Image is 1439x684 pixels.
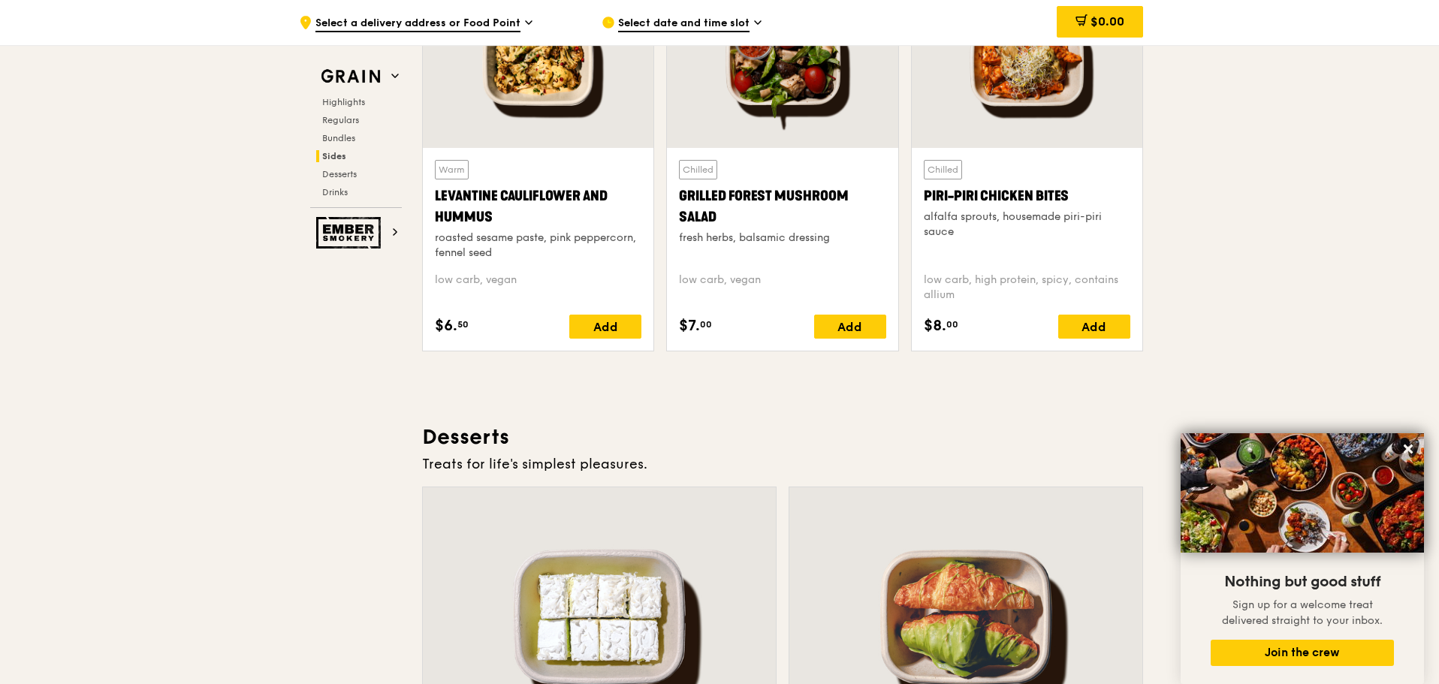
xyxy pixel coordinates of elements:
[946,318,958,330] span: 00
[322,97,365,107] span: Highlights
[435,160,469,179] div: Warm
[315,16,520,32] span: Select a delivery address or Food Point
[435,315,457,337] span: $6.
[1211,640,1394,666] button: Join the crew
[924,273,1130,303] div: low carb, high protein, spicy, contains allium
[679,185,885,227] div: Grilled Forest Mushroom Salad
[322,133,355,143] span: Bundles
[1222,598,1383,627] span: Sign up for a welcome treat delivered straight to your inbox.
[322,187,348,197] span: Drinks
[422,423,1143,450] h3: Desserts
[618,16,750,32] span: Select date and time slot
[422,453,1143,475] div: Treats for life's simplest pleasures.
[1091,14,1124,29] span: $0.00
[322,169,357,179] span: Desserts
[1396,437,1420,461] button: Close
[679,231,885,246] div: fresh herbs, balsamic dressing
[316,63,385,90] img: Grain web logo
[435,185,641,227] div: Levantine Cauliflower and Hummus
[569,315,641,339] div: Add
[316,217,385,249] img: Ember Smokery web logo
[814,315,886,339] div: Add
[322,151,346,161] span: Sides
[679,315,700,337] span: $7.
[924,209,1130,240] div: alfalfa sprouts, housemade piri-piri sauce
[924,185,1130,206] div: Piri-piri Chicken Bites
[1224,573,1380,591] span: Nothing but good stuff
[924,160,962,179] div: Chilled
[322,115,359,125] span: Regulars
[435,273,641,303] div: low carb, vegan
[924,315,946,337] span: $8.
[679,273,885,303] div: low carb, vegan
[457,318,469,330] span: 50
[435,231,641,261] div: roasted sesame paste, pink peppercorn, fennel seed
[1058,315,1130,339] div: Add
[679,160,717,179] div: Chilled
[1181,433,1424,553] img: DSC07876-Edit02-Large.jpeg
[700,318,712,330] span: 00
